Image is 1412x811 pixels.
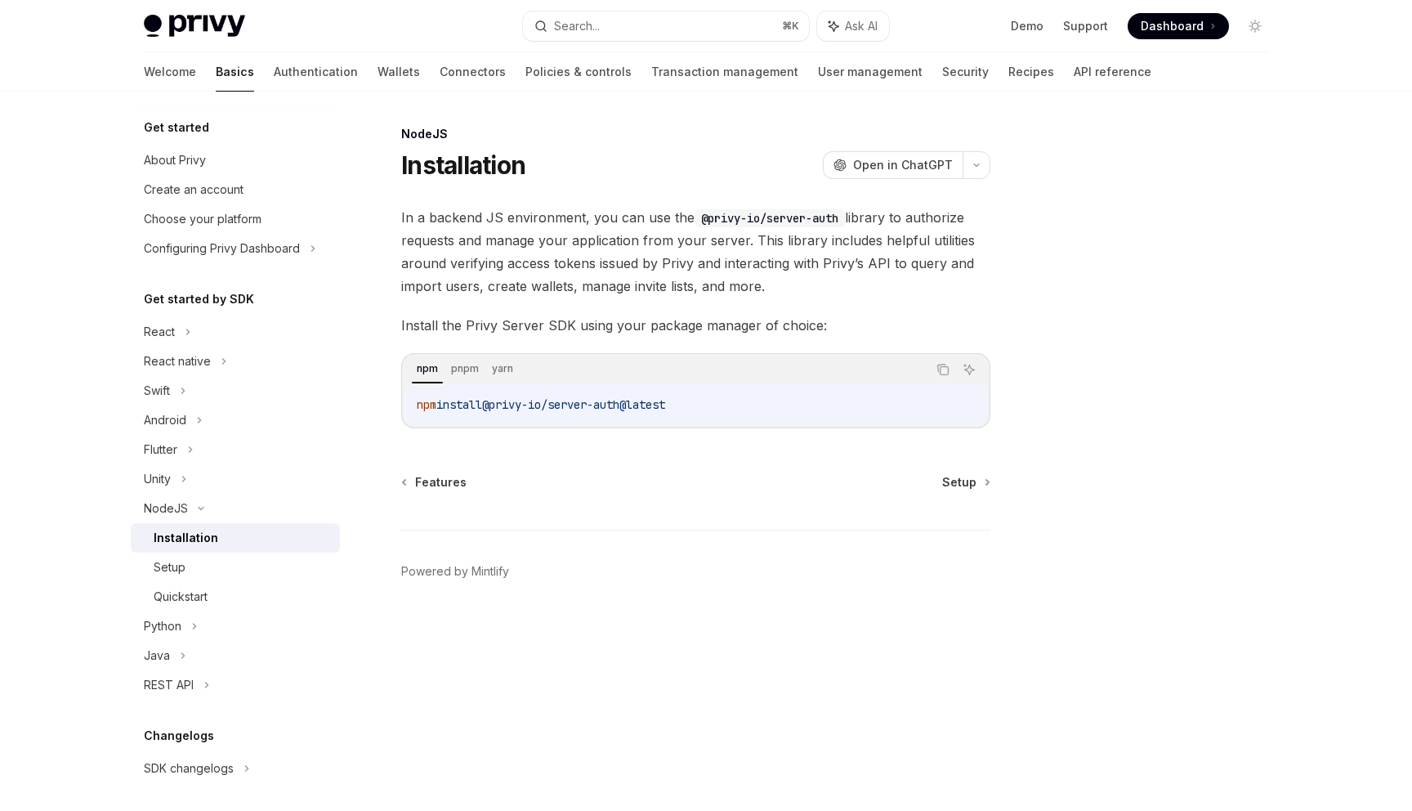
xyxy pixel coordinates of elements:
a: Policies & controls [525,52,632,92]
h5: Get started by SDK [144,289,254,309]
div: npm [412,359,443,379]
span: In a backend JS environment, you can use the library to authorize requests and manage your applic... [401,206,990,298]
a: Demo [1011,18,1043,34]
div: NodeJS [144,499,188,518]
div: SDK changelogs [144,759,234,778]
span: npm [417,397,436,412]
a: Connectors [440,52,506,92]
a: Transaction management [651,52,798,92]
div: yarn [487,359,518,379]
span: Setup [942,474,976,491]
div: REST API [144,675,194,695]
div: Setup [154,558,185,577]
img: light logo [144,15,245,38]
span: install [436,397,482,412]
a: Wallets [378,52,420,92]
a: Basics [216,52,254,92]
button: Ask AI [958,359,980,380]
div: About Privy [144,150,206,170]
span: @privy-io/server-auth@latest [482,397,665,412]
div: Python [144,616,181,636]
div: Java [144,646,170,665]
a: Powered by Mintlify [401,563,509,580]
span: Open in ChatGPT [853,157,953,173]
div: Swift [144,381,170,401]
a: Welcome [144,52,196,92]
a: Authentication [274,52,358,92]
h5: Changelogs [144,726,214,746]
a: Setup [131,553,340,582]
div: Unity [144,469,171,489]
div: Flutter [144,440,177,459]
a: Recipes [1008,52,1054,92]
h1: Installation [401,150,525,180]
span: Install the Privy Server SDK using your package manager of choice: [401,314,990,337]
div: Installation [154,528,218,548]
a: Quickstart [131,582,340,612]
button: Ask AI [817,11,889,41]
button: Toggle dark mode [1242,13,1268,39]
div: Configuring Privy Dashboard [144,239,300,258]
a: Support [1063,18,1108,34]
span: Ask AI [845,18,878,34]
a: Installation [131,523,340,553]
a: Features [403,474,467,491]
div: NodeJS [401,126,990,142]
span: Dashboard [1141,18,1204,34]
div: Quickstart [154,587,208,607]
div: Choose your platform [144,209,261,229]
div: Android [144,410,186,430]
a: About Privy [131,146,340,175]
a: User management [818,52,923,92]
div: Search... [554,16,600,36]
span: ⌘ K [782,20,799,33]
a: API reference [1074,52,1151,92]
h5: Get started [144,118,209,137]
a: Security [942,52,989,92]
span: Features [415,474,467,491]
button: Copy the contents from the code block [932,359,954,380]
div: Create an account [144,180,244,199]
div: React [144,322,175,342]
div: React native [144,352,211,371]
button: Search...⌘K [523,11,809,41]
button: Open in ChatGPT [823,151,963,179]
a: Choose your platform [131,204,340,234]
div: pnpm [446,359,484,379]
code: @privy-io/server-auth [695,209,845,227]
a: Create an account [131,175,340,204]
a: Dashboard [1128,13,1229,39]
a: Setup [942,474,989,491]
